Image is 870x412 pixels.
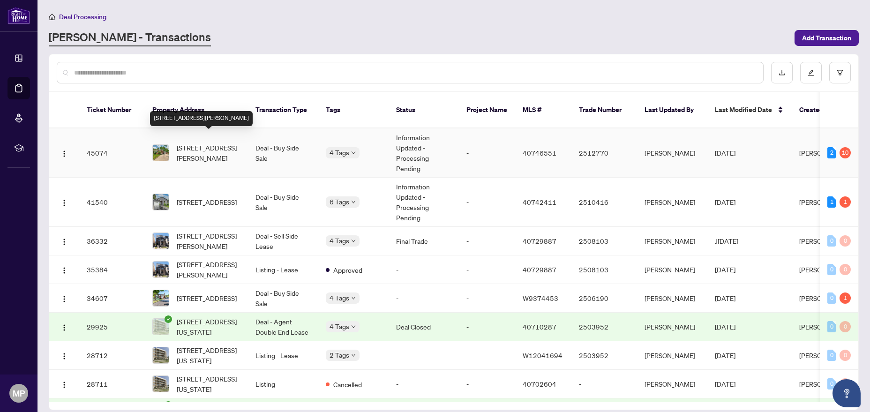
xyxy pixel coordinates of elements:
img: thumbnail-img [153,319,169,335]
span: [DATE] [715,351,735,360]
span: 40729887 [523,265,556,274]
span: [DATE] [715,322,735,331]
img: thumbnail-img [153,262,169,277]
span: [DATE] [715,149,735,157]
td: Information Updated - Processing Pending [389,128,459,178]
td: 2512770 [571,128,637,178]
td: [PERSON_NAME] [637,227,707,255]
span: down [351,296,356,300]
span: [PERSON_NAME] [799,351,850,360]
th: MLS # [515,92,571,128]
span: [PERSON_NAME] [799,149,850,157]
td: [PERSON_NAME] [637,284,707,313]
td: 28712 [79,341,145,370]
td: Final Trade [389,227,459,255]
div: 0 [840,321,851,332]
td: [PERSON_NAME] [637,313,707,341]
div: 0 [840,350,851,361]
td: 2510416 [571,178,637,227]
td: - [459,284,515,313]
td: 45074 [79,128,145,178]
span: W9374453 [523,294,558,302]
button: edit [800,62,822,83]
button: Logo [57,233,72,248]
div: 0 [840,235,851,247]
span: down [351,239,356,243]
span: down [351,150,356,155]
span: 4 Tags [330,292,349,303]
td: 2508103 [571,255,637,284]
td: [PERSON_NAME] [637,178,707,227]
button: Logo [57,348,72,363]
div: 10 [840,147,851,158]
span: [PERSON_NAME] [799,198,850,206]
span: [DATE] [715,265,735,274]
span: down [351,200,356,204]
span: [STREET_ADDRESS][PERSON_NAME] [177,259,240,280]
span: [PERSON_NAME] [799,322,850,331]
th: Property Address [145,92,248,128]
div: 0 [827,321,836,332]
span: filter [837,69,843,76]
button: Logo [57,195,72,210]
td: Listing - Lease [248,341,318,370]
span: 4 Tags [330,235,349,246]
div: 1 [840,292,851,304]
img: Logo [60,295,68,303]
button: Logo [57,262,72,277]
img: Logo [60,199,68,207]
span: [STREET_ADDRESS] [177,197,237,207]
td: - [459,227,515,255]
td: - [571,370,637,398]
td: - [389,255,459,284]
button: Open asap [832,379,861,407]
td: Deal - Buy Side Sale [248,178,318,227]
td: 29925 [79,313,145,341]
span: Approved [333,265,362,275]
span: [PERSON_NAME] [799,294,850,302]
td: Deal - Agent Double End Lease [248,313,318,341]
th: Status [389,92,459,128]
span: 2 Tags [330,350,349,360]
td: 2503952 [571,341,637,370]
td: 28711 [79,370,145,398]
span: [STREET_ADDRESS][US_STATE] [177,345,240,366]
div: 0 [827,235,836,247]
img: thumbnail-img [153,347,169,363]
th: Project Name [459,92,515,128]
button: Logo [57,291,72,306]
div: 2 [827,147,836,158]
img: thumbnail-img [153,376,169,392]
td: Information Updated - Processing Pending [389,178,459,227]
span: 40746551 [523,149,556,157]
td: - [389,370,459,398]
div: 0 [827,350,836,361]
td: Deal - Buy Side Sale [248,284,318,313]
div: 0 [840,378,851,390]
button: download [771,62,793,83]
td: - [459,370,515,398]
span: home [49,14,55,20]
span: Cancelled [333,379,362,390]
span: [STREET_ADDRESS] [177,293,237,303]
span: [STREET_ADDRESS][PERSON_NAME] [177,142,240,163]
td: 35384 [79,255,145,284]
span: [STREET_ADDRESS][PERSON_NAME] [177,231,240,251]
td: [PERSON_NAME] [637,341,707,370]
button: Logo [57,145,72,160]
span: J[DATE] [715,237,738,245]
span: 40729887 [523,237,556,245]
img: thumbnail-img [153,145,169,161]
td: - [459,178,515,227]
a: [PERSON_NAME] - Transactions [49,30,211,46]
span: 40702604 [523,380,556,388]
td: 34607 [79,284,145,313]
th: Transaction Type [248,92,318,128]
td: - [459,255,515,284]
td: [PERSON_NAME] [637,255,707,284]
span: down [351,324,356,329]
span: [STREET_ADDRESS][US_STATE] [177,374,240,394]
td: - [459,341,515,370]
span: 40742411 [523,198,556,206]
span: 6 Tags [330,196,349,207]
